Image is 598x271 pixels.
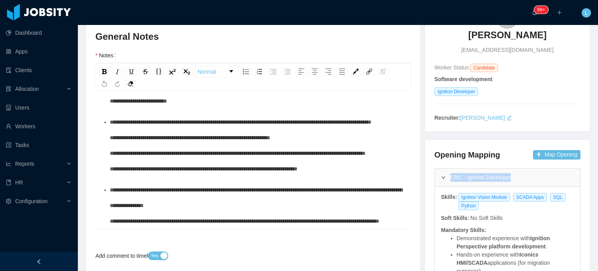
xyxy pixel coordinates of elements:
h3: [PERSON_NAME] [468,29,547,41]
div: Superscript [167,68,178,76]
i: icon: solution [6,86,11,92]
div: rdw-wrapper [95,63,411,229]
div: Justify [337,68,347,76]
div: rdw-remove-control [124,80,137,88]
strong: Skills: [441,194,457,200]
div: Unlink [378,68,388,76]
a: Block Type [195,66,237,77]
div: Unordered [241,68,252,76]
a: icon: userWorkers [6,119,72,134]
span: Normal [197,64,216,80]
span: Ignition Developer [434,87,478,96]
strong: Recruiter: [434,115,460,121]
div: rdw-dropdown [195,66,238,78]
i: icon: plus [557,10,562,15]
div: rdw-block-control [194,66,239,78]
div: Ordered [255,68,264,76]
span: Python [458,202,479,210]
i: icon: book [6,180,11,185]
strong: Iconics HMI/SCADA [457,252,538,266]
i: icon: edit [507,115,512,120]
i: icon: setting [6,198,11,204]
div: rdw-toolbar [95,63,411,90]
span: Reports [15,161,34,167]
div: Redo [113,80,122,88]
h4: Opening Mapping [434,149,500,160]
span: Configuration [15,198,47,204]
a: icon: profileTasks [6,137,72,153]
label: Add comment to timeline? [95,253,164,259]
div: Underline [126,68,137,76]
strong: Software development [434,76,492,82]
label: Notes [95,52,119,58]
span: Yes [151,252,158,260]
h3: General Notes [95,30,411,43]
a: icon: appstoreApps [6,44,72,59]
a: icon: pie-chartDashboard [6,25,72,41]
span: HR [15,179,23,186]
div: Monospace [154,68,164,76]
a: icon: auditClients [6,62,72,78]
span: Allocation [15,86,39,92]
a: icon: robotUsers [6,100,72,115]
div: Indent [267,68,279,76]
div: rdw-list-control [239,66,294,78]
span: Worker Status: [434,64,470,71]
div: Subscript [181,68,192,76]
div: Right [323,68,334,76]
i: icon: bell [532,10,537,15]
a: [PERSON_NAME] [468,29,547,46]
i: icon: line-chart [6,161,11,166]
div: rdw-inline-control [98,66,194,78]
span: SCADA Apps [513,193,547,202]
span: SQL [550,193,566,202]
strong: Mandatory Skills: [441,227,486,233]
div: Center [310,68,320,76]
span: Ignition Vision Module [458,193,510,202]
div: Outdent [282,68,293,76]
span: [EMAIL_ADDRESS][DOMAIN_NAME] [461,46,554,54]
div: rdw-color-picker [349,66,362,78]
div: Remove [125,80,136,88]
div: icon: rightCRC - Ignition Developer [435,168,580,186]
a: [PERSON_NAME] [460,115,505,121]
div: rdw-link-control [362,66,390,78]
li: Demonstrated experience with . [457,234,574,251]
div: Link [364,68,375,76]
div: Undo [99,80,109,88]
span: L [585,8,588,18]
div: Strikethrough [140,68,151,76]
i: icon: right [441,175,446,180]
span: Candidate [470,64,498,72]
strong: Soft Skills: [441,215,469,221]
div: Bold [99,68,109,76]
div: No Soft Skills [470,214,503,222]
div: Italic [112,68,123,76]
button: icon: plusMap Opening [533,150,580,159]
sup: 1936 [534,6,548,14]
div: Left [296,68,306,76]
strong: Ignition Perspective platform development [457,235,550,250]
div: rdw-history-control [98,80,124,88]
div: rdw-textalign-control [294,66,349,78]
